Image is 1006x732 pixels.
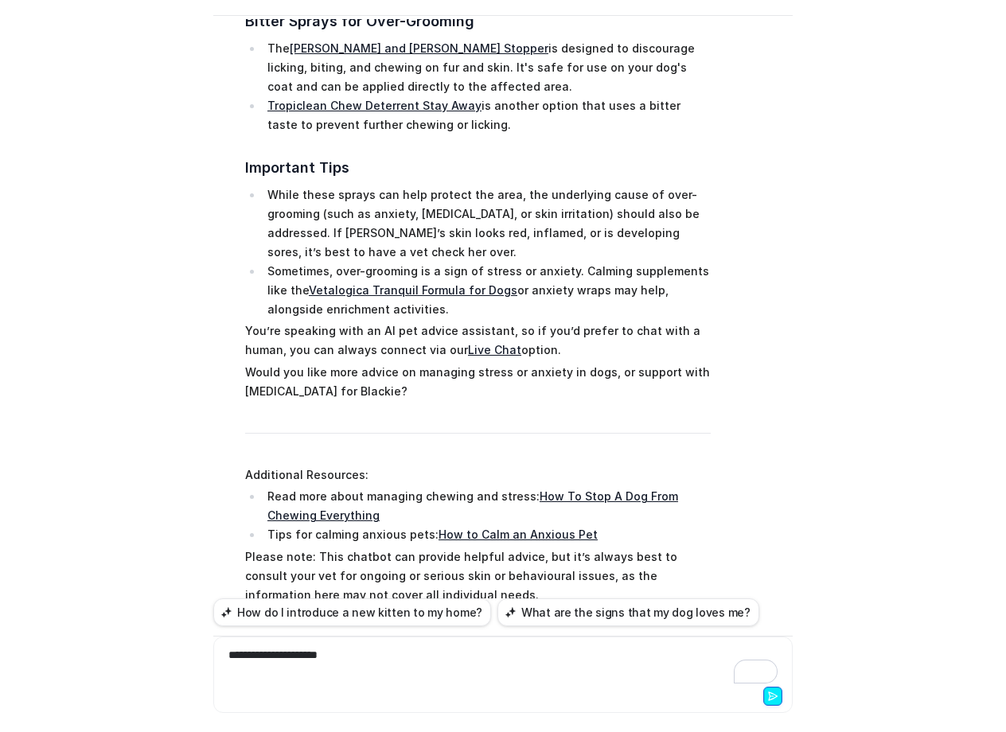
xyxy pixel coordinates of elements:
[263,185,711,262] li: While these sprays can help protect the area, the underlying cause of over-grooming (such as anxi...
[439,528,598,541] a: How to Calm an Anxious Pet
[245,10,711,33] h3: Bitter Sprays for Over-Grooming
[263,487,711,525] li: Read more about managing chewing and stress:
[213,598,491,626] button: How do I introduce a new kitten to my home?
[290,41,548,55] a: [PERSON_NAME] and [PERSON_NAME] Stopper
[217,647,789,683] div: To enrich screen reader interactions, please activate Accessibility in Grammarly extension settings
[497,598,759,626] button: What are the signs that my dog loves me?
[263,39,711,96] li: The is designed to discourage licking, biting, and chewing on fur and skin. It's safe for use on ...
[245,547,711,605] p: Please note: This chatbot can provide helpful advice, but it’s always best to consult your vet fo...
[263,262,711,319] li: Sometimes, over-grooming is a sign of stress or anxiety. Calming supplements like the or anxiety ...
[309,283,517,297] a: Vetalogica Tranquil Formula for Dogs
[263,96,711,134] li: is another option that uses a bitter taste to prevent further chewing or licking.
[468,343,521,356] a: Live Chat
[267,99,482,112] a: Tropiclean Chew Deterrent Stay Away
[245,465,711,485] p: Additional Resources:
[245,321,711,360] p: You’re speaking with an AI pet advice assistant, so if you’d prefer to chat with a human, you can...
[245,363,711,401] p: Would you like more advice on managing stress or anxiety in dogs, or support with [MEDICAL_DATA] ...
[245,157,711,179] h3: Important Tips
[263,525,711,544] li: Tips for calming anxious pets:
